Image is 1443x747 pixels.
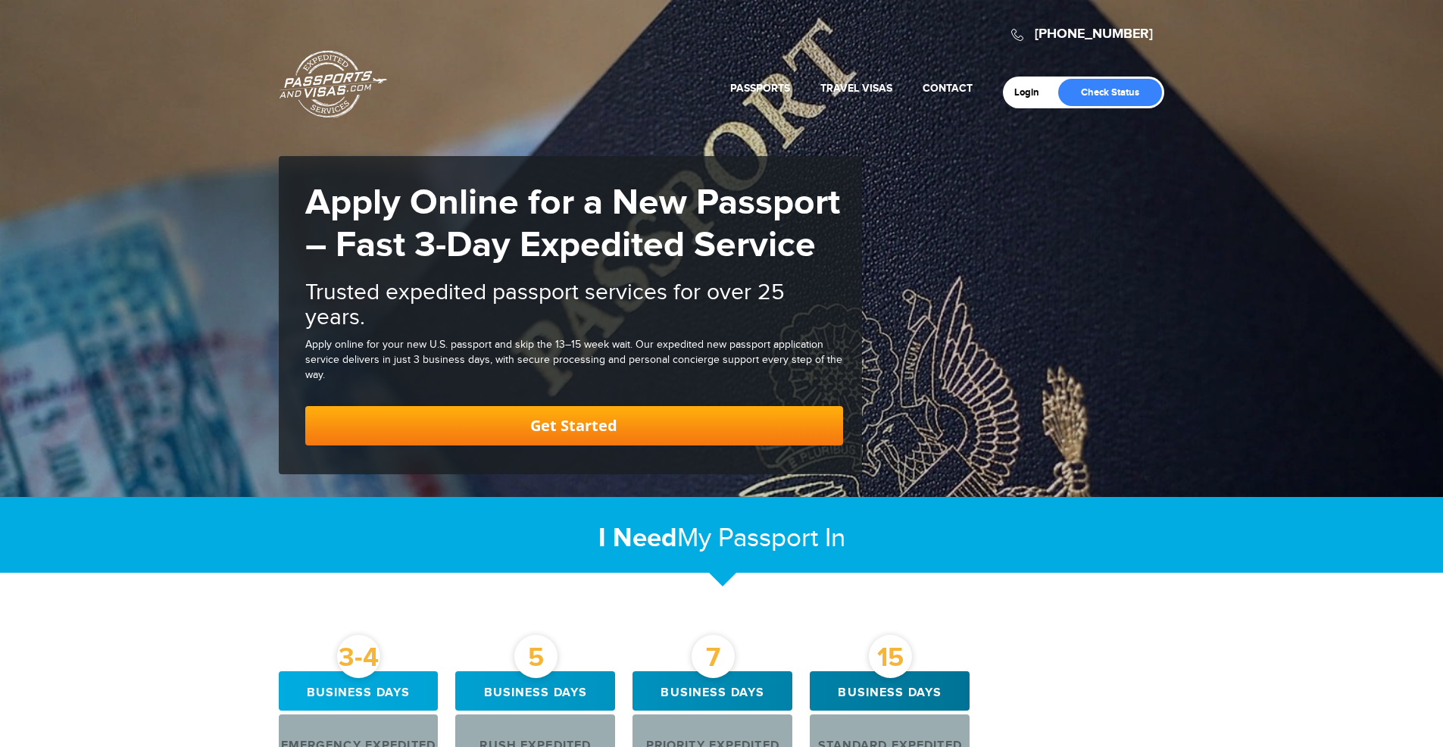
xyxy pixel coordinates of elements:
[514,635,558,678] div: 5
[279,671,439,711] div: Business days
[820,82,892,95] a: Travel Visas
[305,280,843,330] h2: Trusted expedited passport services for over 25 years.
[869,635,912,678] div: 15
[632,671,792,711] div: Business days
[455,671,615,711] div: Business days
[1014,86,1050,98] a: Login
[279,522,1165,555] h2: My
[730,82,790,95] a: Passports
[598,522,677,555] strong: I Need
[1035,26,1153,42] a: [PHONE_NUMBER]
[305,406,843,445] a: Get Started
[280,50,387,118] a: Passports & [DOMAIN_NAME]
[718,523,845,554] span: Passport In
[692,635,735,678] div: 7
[923,82,973,95] a: Contact
[337,635,380,678] div: 3-4
[305,338,843,383] div: Apply online for your new U.S. passport and skip the 13–15 week wait. Our expedited new passport ...
[305,181,840,267] strong: Apply Online for a New Passport – Fast 3-Day Expedited Service
[1058,79,1162,106] a: Check Status
[810,671,970,711] div: Business days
